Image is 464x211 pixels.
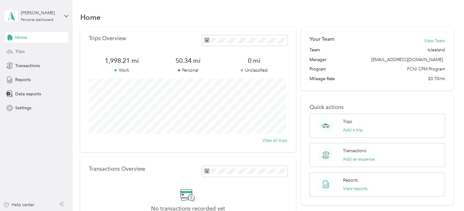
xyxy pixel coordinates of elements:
button: Help center [3,202,34,208]
span: Settings [15,105,31,111]
div: Personal dashboard [21,18,54,22]
p: Personal [155,67,221,73]
button: View reports [343,185,368,192]
button: Add a trip [343,127,363,133]
span: 0 mi [221,56,287,65]
p: Trips Overview [89,35,126,42]
span: Team [310,47,320,53]
div: [PERSON_NAME] [21,10,59,16]
span: 1,998.21 mi [89,56,155,65]
span: Home [15,34,27,41]
h1: Home [80,14,101,20]
p: Transactions Overview [89,166,145,172]
span: FCNI CPM Program [407,66,445,72]
span: tcleeland [428,47,445,53]
button: View all trips [262,137,287,144]
p: Trips [343,118,352,125]
span: $0.70/mi [428,76,445,82]
span: Manager [310,56,327,63]
h2: Your Team [310,35,334,43]
p: Quick actions [310,104,445,111]
button: Add an expense [343,156,375,162]
span: 50.34 mi [155,56,221,65]
span: Reports [15,77,31,83]
iframe: Everlance-gr Chat Button Frame [430,177,464,211]
p: Transactions [343,148,366,154]
span: Transactions [15,63,40,69]
p: Work [89,67,155,73]
p: Unclassified [221,67,287,73]
span: Mileage Rate [310,76,335,82]
button: View Team [424,38,445,44]
span: Program [310,66,326,72]
span: Data exports [15,91,41,97]
p: Reports [343,177,358,183]
span: Trips [15,48,25,55]
span: [EMAIL_ADDRESS][DOMAIN_NAME] [371,57,443,62]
